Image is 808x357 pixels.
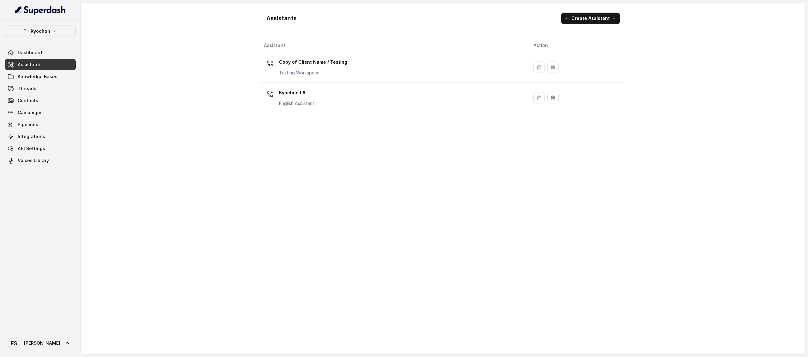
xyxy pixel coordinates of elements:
span: Contacts [18,97,38,104]
span: Voices Library [18,157,49,164]
a: Dashboard [5,47,76,58]
a: Knowledge Bases [5,71,76,82]
p: Kyochon [31,27,50,35]
span: Knowledge Bases [18,73,57,80]
th: Action [528,39,625,52]
th: Assistant [261,39,528,52]
img: light.svg [15,5,66,15]
a: Contacts [5,95,76,106]
p: English Assistant [279,100,314,107]
button: Create Assistant [561,13,620,24]
span: Campaigns [18,109,43,116]
a: API Settings [5,143,76,154]
h1: Assistants [266,13,297,23]
text: FS [11,340,17,347]
a: Voices Library [5,155,76,166]
span: Assistants [18,61,42,68]
span: Dashboard [18,50,42,56]
a: Campaigns [5,107,76,118]
a: Integrations [5,131,76,142]
p: Kyochon LA [279,88,314,98]
span: Threads [18,85,36,92]
a: Assistants [5,59,76,70]
span: Integrations [18,133,45,140]
a: [PERSON_NAME] [5,334,76,352]
span: Pipelines [18,121,38,128]
p: Testing Workspace [279,70,347,76]
span: [PERSON_NAME] [24,340,60,346]
p: Copy of Client Name / Testing [279,57,347,67]
span: API Settings [18,145,45,152]
a: Pipelines [5,119,76,130]
button: Kyochon [5,26,76,37]
a: Threads [5,83,76,94]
